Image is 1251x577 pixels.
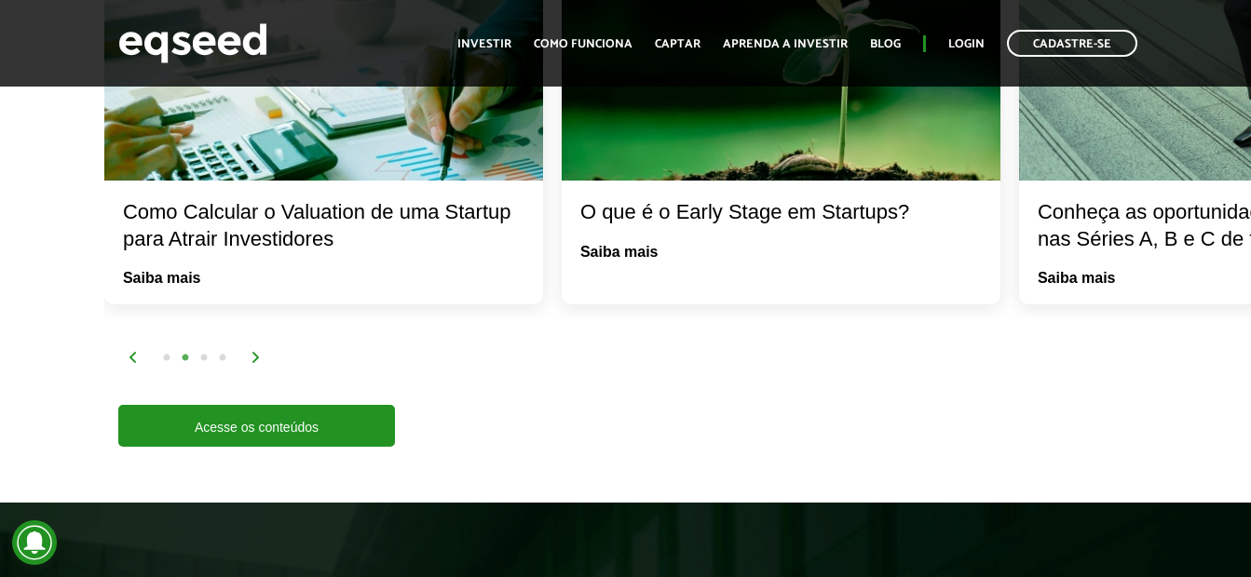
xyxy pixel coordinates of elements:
a: Saiba mais [1038,271,1116,286]
a: Saiba mais [123,271,201,286]
img: arrow%20left.svg [128,352,139,363]
button: 2 of 2 [176,349,195,368]
button: 3 of 2 [195,349,213,368]
div: O que é o Early Stage em Startups? [580,199,982,226]
a: Login [948,38,985,50]
a: Saiba mais [580,245,659,260]
div: Como Calcular o Valuation de uma Startup para Atrair Investidores [123,199,524,252]
a: Como funciona [534,38,632,50]
a: Blog [870,38,901,50]
a: Acesse os conteúdos [118,405,395,447]
button: 4 of 2 [213,349,232,368]
img: arrow%20right.svg [251,352,262,363]
a: Investir [457,38,511,50]
a: Cadastre-se [1007,30,1137,57]
img: EqSeed [118,19,267,68]
button: 1 of 2 [157,349,176,368]
a: Captar [655,38,700,50]
a: Aprenda a investir [723,38,848,50]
